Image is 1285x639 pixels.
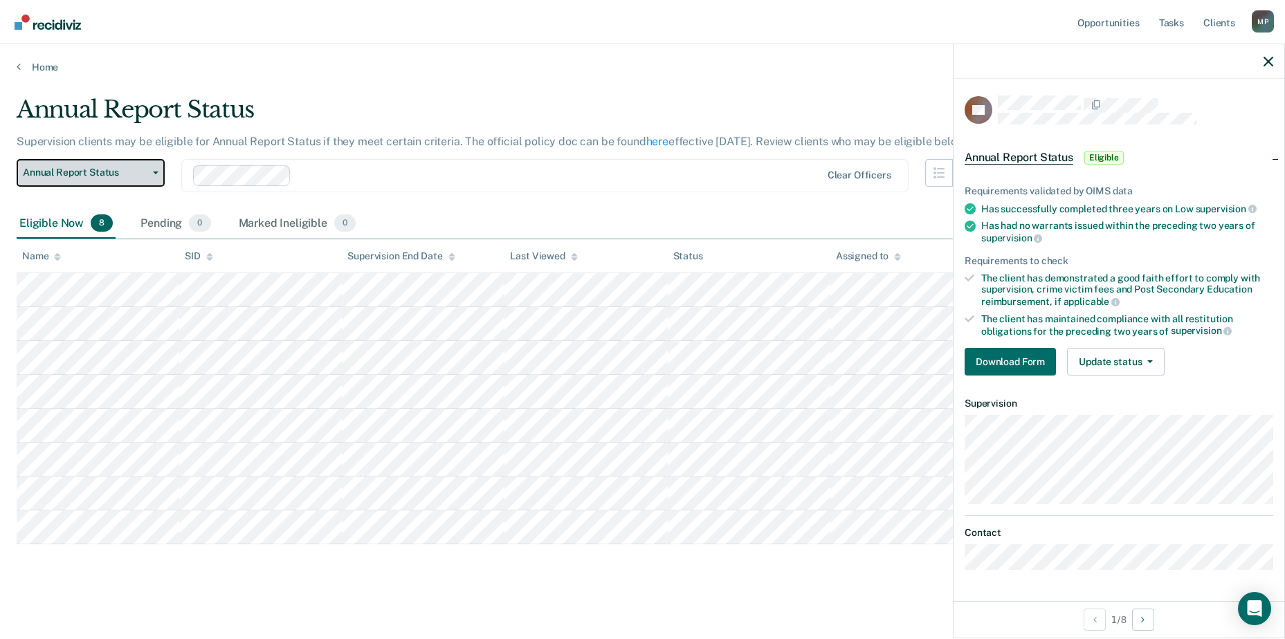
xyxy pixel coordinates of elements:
[646,135,668,148] a: here
[965,398,1273,409] dt: Supervision
[23,167,147,178] span: Annual Report Status
[91,214,113,232] span: 8
[347,250,455,262] div: Supervision End Date
[334,214,356,232] span: 0
[185,250,213,262] div: SID
[1132,609,1154,631] button: Next Opportunity
[22,250,61,262] div: Name
[965,348,1061,376] a: Navigate to form link
[981,313,1273,337] div: The client has maintained compliance with all restitution obligations for the preceding two years of
[965,255,1273,267] div: Requirements to check
[17,209,116,239] div: Eligible Now
[965,527,1273,539] dt: Contact
[1252,10,1274,33] div: M P
[15,15,81,30] img: Recidiviz
[828,169,891,181] div: Clear officers
[17,61,1268,73] a: Home
[1252,10,1274,33] button: Profile dropdown button
[673,250,703,262] div: Status
[236,209,359,239] div: Marked Ineligible
[965,185,1273,197] div: Requirements validated by OIMS data
[965,348,1056,376] button: Download Form
[17,135,967,148] p: Supervision clients may be eligible for Annual Report Status if they meet certain criteria. The o...
[1084,151,1124,165] span: Eligible
[954,601,1284,638] div: 1 / 8
[138,209,213,239] div: Pending
[189,214,210,232] span: 0
[1067,348,1165,376] button: Update status
[1064,296,1120,307] span: applicable
[981,272,1273,308] div: The client has demonstrated a good faith effort to comply with supervision, crime victim fees and...
[965,151,1073,165] span: Annual Report Status
[981,203,1273,215] div: Has successfully completed three years on Low
[836,250,901,262] div: Assigned to
[981,232,1042,243] span: supervision
[954,136,1284,180] div: Annual Report StatusEligible
[510,250,577,262] div: Last Viewed
[1171,325,1232,336] span: supervision
[1238,592,1271,625] div: Open Intercom Messenger
[1196,203,1257,214] span: supervision
[17,95,981,135] div: Annual Report Status
[1084,609,1106,631] button: Previous Opportunity
[981,220,1273,243] div: Has had no warrants issued within the preceding two years of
